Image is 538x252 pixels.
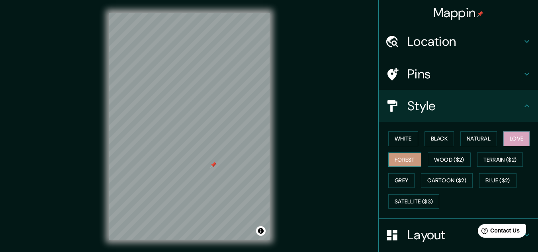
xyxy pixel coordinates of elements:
h4: Style [407,98,522,114]
h4: Pins [407,66,522,82]
h4: Layout [407,227,522,243]
div: Layout [379,219,538,251]
div: Location [379,25,538,57]
canvas: Map [109,13,270,240]
button: Wood ($2) [428,152,471,167]
div: Pins [379,58,538,90]
button: Black [425,131,454,146]
button: Terrain ($2) [477,152,523,167]
button: Blue ($2) [479,173,516,188]
div: Style [379,90,538,122]
button: Natural [460,131,497,146]
button: Love [503,131,530,146]
button: Satellite ($3) [388,194,439,209]
button: Grey [388,173,415,188]
button: Forest [388,152,421,167]
button: Cartoon ($2) [421,173,473,188]
button: White [388,131,418,146]
img: pin-icon.png [477,11,483,17]
h4: Mappin [433,5,484,21]
h4: Location [407,33,522,49]
button: Toggle attribution [256,226,266,236]
iframe: Help widget launcher [467,221,529,243]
